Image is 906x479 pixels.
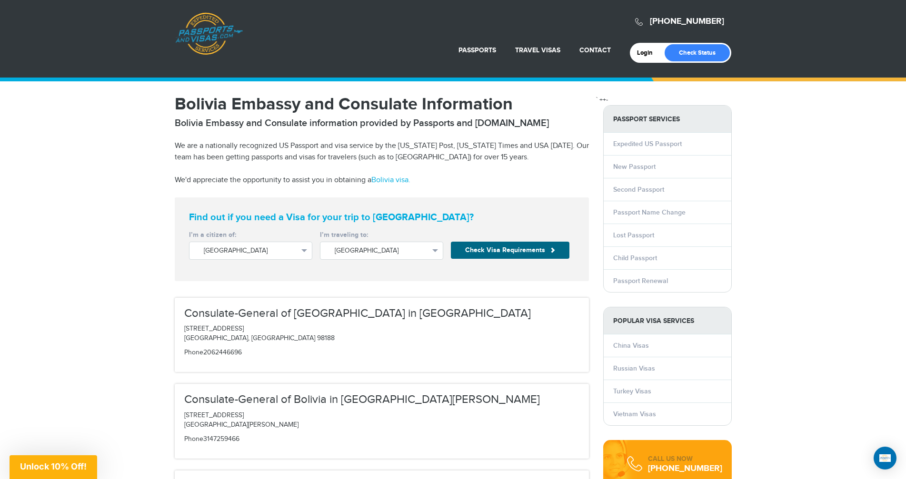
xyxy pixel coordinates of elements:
span: [GEOGRAPHIC_DATA] [335,246,428,255]
div: CALL US NOW [648,454,722,464]
p: [STREET_ADDRESS] [GEOGRAPHIC_DATA][PERSON_NAME] [184,411,579,430]
a: New Passport [613,163,656,171]
h3: Consulate-General of [GEOGRAPHIC_DATA] in [GEOGRAPHIC_DATA] [184,307,579,320]
p: [STREET_ADDRESS] [GEOGRAPHIC_DATA], [GEOGRAPHIC_DATA] 98188 [184,324,579,343]
h2: Bolivia Embassy and Consulate information provided by Passports and [DOMAIN_NAME] [175,117,589,129]
span: Phone [184,435,203,443]
strong: PASSPORT SERVICES [604,106,731,133]
strong: Find out if you need a Visa for your trip to [GEOGRAPHIC_DATA]? [189,212,575,223]
span: [GEOGRAPHIC_DATA] [204,246,298,255]
a: China Visas [613,342,649,350]
label: I’m traveling to: [320,230,443,240]
div: [PHONE_NUMBER] [648,464,722,473]
a: Check Status [665,44,730,61]
a: Bolivia visa. [371,176,410,185]
h3: Consulate-General of Bolivia in [GEOGRAPHIC_DATA][PERSON_NAME] [184,393,579,406]
a: Vietnam Visas [613,410,656,418]
a: Turkey Visas [613,387,651,395]
div: Unlock 10% Off! [10,455,97,479]
a: Expedited US Passport [613,140,682,148]
div: Open Intercom Messenger [874,447,896,469]
a: Passport Renewal [613,277,668,285]
a: Travel Visas [515,46,560,54]
p: We'd appreciate the opportunity to assist you in obtaining a [175,175,589,186]
a: Passport Name Change [613,208,686,216]
a: Second Passport [613,186,664,194]
button: [GEOGRAPHIC_DATA] [189,242,312,260]
strong: Popular Visa Services [604,307,731,334]
span: Phone [184,349,203,356]
label: I’m a citizen of: [189,230,312,240]
a: Passports [458,46,496,54]
h1: Bolivia Embassy and Consulate Information [175,96,589,113]
a: Child Passport [613,254,657,262]
p: We are a nationally recognized US Passport and visa service by the [US_STATE] Post, [US_STATE] Ti... [175,140,589,163]
a: Login [637,49,659,57]
a: Contact [579,46,611,54]
button: Check Visa Requirements [451,242,569,259]
button: [GEOGRAPHIC_DATA] [320,242,443,260]
a: [PHONE_NUMBER] [650,16,724,27]
a: Lost Passport [613,231,654,239]
a: Passports & [DOMAIN_NAME] [175,12,243,55]
span: Unlock 10% Off! [20,461,87,471]
p: 2062446696 [184,348,579,358]
p: 3147259466 [184,435,579,444]
a: Russian Visas [613,364,655,372]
